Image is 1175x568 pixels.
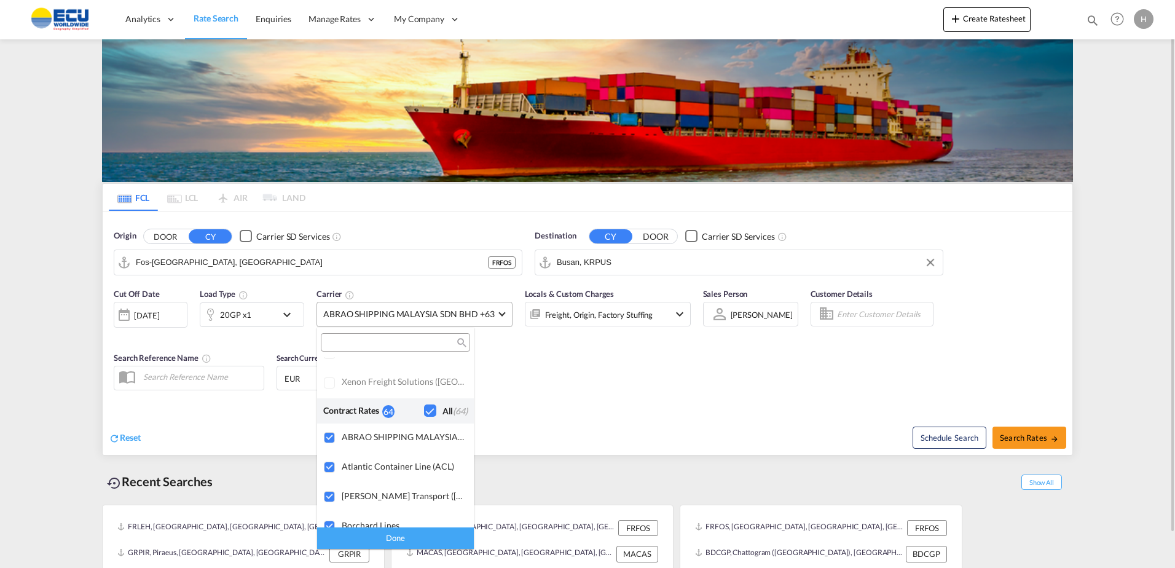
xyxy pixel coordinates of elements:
md-checkbox: Checkbox No Ink [424,404,468,417]
div: Borchard Lines [342,520,464,531]
div: All [442,405,468,417]
div: Done [317,527,474,549]
div: Xenon Freight Solutions ([GEOGRAPHIC_DATA]) | API [342,376,464,388]
div: Atlantic Container Line (ACL) [342,461,464,471]
div: [PERSON_NAME] Transport ([GEOGRAPHIC_DATA]) | Direct [342,491,464,501]
md-icon: icon-magnify [456,338,465,347]
span: (64) [453,406,468,416]
div: ABRAO SHIPPING MALAYSIA SDN BHD [342,432,464,442]
div: 64 [382,405,395,418]
div: Contract Rates [323,404,382,417]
